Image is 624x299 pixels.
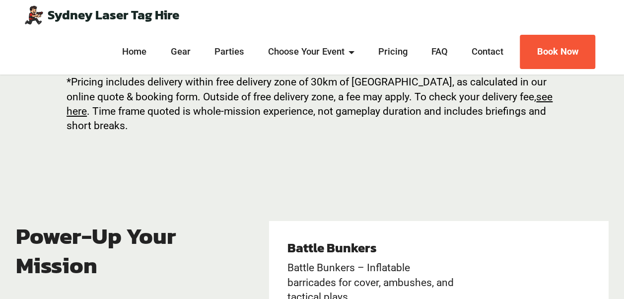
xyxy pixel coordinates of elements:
[287,238,376,257] strong: Battle Bunkers
[24,5,44,25] img: Mobile Laser Tag Parties Sydney
[120,46,149,59] a: Home
[67,75,557,134] p: *Pricing includes delivery within free delivery zone of 30km of [GEOGRAPHIC_DATA], as calculated ...
[16,219,176,283] strong: Power-Up Your Mission
[428,46,450,59] a: FAQ
[168,46,193,59] a: Gear
[48,8,179,21] a: Sydney Laser Tag Hire
[211,46,247,59] a: Parties
[265,46,357,59] a: Choose Your Event
[375,46,410,59] a: Pricing
[469,46,506,59] a: Contact
[67,91,553,117] a: see here
[520,35,595,70] a: Book Now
